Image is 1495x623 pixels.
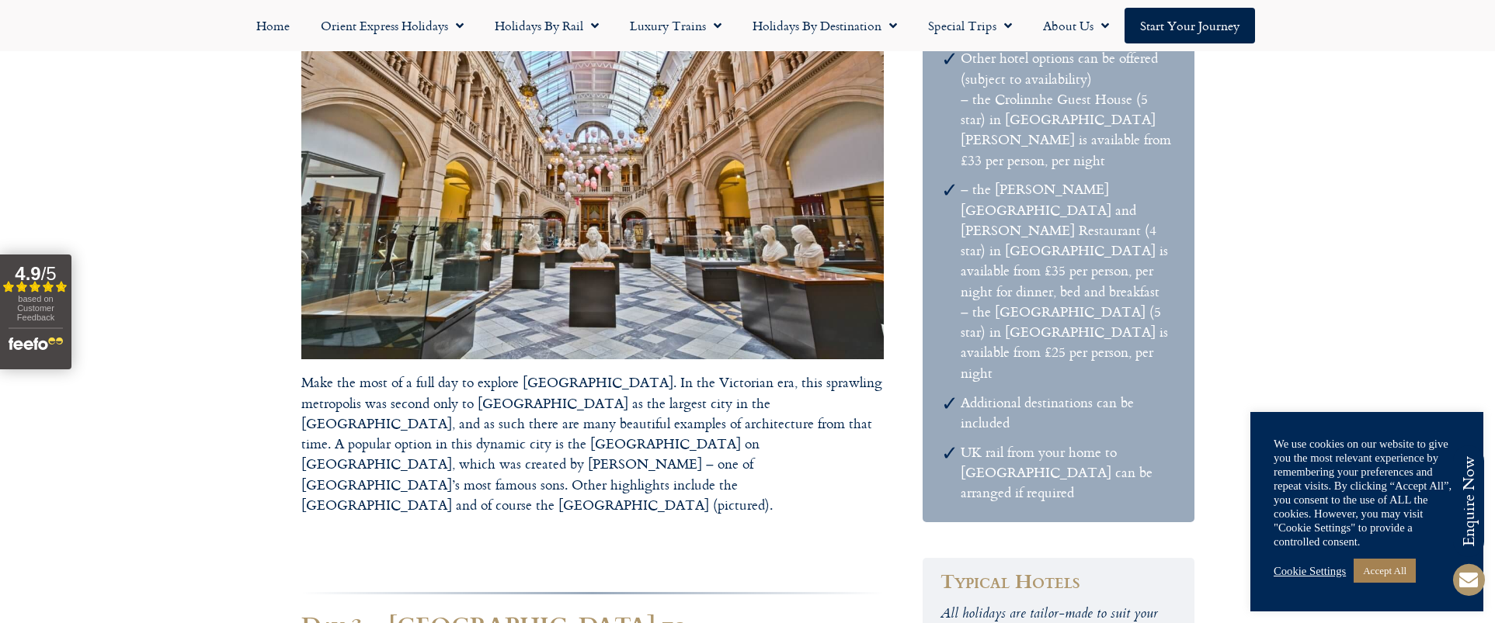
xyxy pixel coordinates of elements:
a: Cookie Settings [1274,564,1346,578]
a: Holidays by Destination [737,8,913,43]
div: We use cookies on our website to give you the most relevant experience by remembering your prefer... [1274,437,1460,549]
a: Holidays by Rail [479,8,614,43]
nav: Menu [8,8,1487,43]
a: Special Trips [913,8,1027,43]
a: About Us [1027,8,1125,43]
a: Accept All [1354,559,1416,583]
a: Start your Journey [1125,8,1255,43]
a: Luxury Trains [614,8,737,43]
a: Home [241,8,305,43]
a: Orient Express Holidays [305,8,479,43]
